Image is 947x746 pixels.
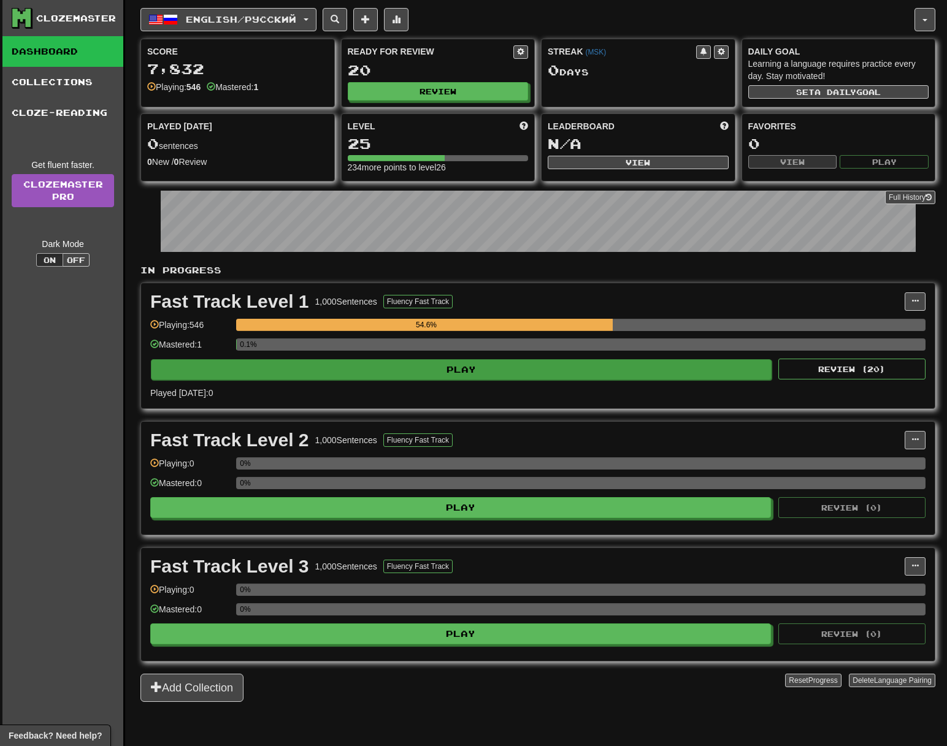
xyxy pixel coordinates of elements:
[348,136,529,151] div: 25
[778,359,926,379] button: Review (20)
[748,155,837,169] button: View
[151,359,772,380] button: Play
[240,319,612,331] div: 54.6%
[9,729,102,742] span: Open feedback widget
[548,63,729,78] div: Day s
[548,45,696,58] div: Streak
[140,674,243,702] button: Add Collection
[147,81,201,93] div: Playing:
[849,674,935,687] button: DeleteLanguage Pairing
[150,292,309,311] div: Fast Track Level 1
[63,253,90,267] button: Off
[384,8,408,31] button: More stats
[585,48,606,56] a: (MSK)
[548,135,581,152] span: N/A
[147,61,328,77] div: 7,832
[150,584,230,604] div: Playing: 0
[348,161,529,173] div: 234 more points to level 26
[785,674,841,687] button: ResetProgress
[348,63,529,78] div: 20
[548,156,729,169] button: View
[748,58,929,82] div: Learning a language requires practice every day. Stay motivated!
[147,45,328,58] div: Score
[840,155,929,169] button: Play
[150,477,230,497] div: Mastered: 0
[348,120,375,132] span: Level
[808,676,838,685] span: Progress
[548,120,615,132] span: Leaderboard
[748,120,929,132] div: Favorites
[383,433,453,447] button: Fluency Fast Track
[36,253,63,267] button: On
[150,319,230,339] div: Playing: 546
[748,45,929,58] div: Daily Goal
[520,120,528,132] span: Score more points to level up
[147,156,328,168] div: New / Review
[150,603,230,623] div: Mastered: 0
[140,264,935,276] p: In Progress
[353,8,378,31] button: Add sentence to collection
[323,8,347,31] button: Search sentences
[885,191,935,204] button: Full History
[383,295,453,308] button: Fluency Fast Track
[150,557,309,576] div: Fast Track Level 3
[140,8,316,31] button: English/Русский
[2,97,123,128] a: Cloze-Reading
[815,88,856,96] span: a daily
[348,82,529,101] button: Review
[186,82,201,92] strong: 546
[150,623,771,644] button: Play
[150,497,771,518] button: Play
[720,120,729,132] span: This week in points, UTC
[2,67,123,97] a: Collections
[150,431,309,449] div: Fast Track Level 2
[150,388,213,398] span: Played [DATE]: 0
[147,135,159,152] span: 0
[748,85,929,99] button: Seta dailygoal
[12,159,114,171] div: Get fluent faster.
[778,497,926,518] button: Review (0)
[778,623,926,644] button: Review (0)
[150,338,230,359] div: Mastered: 1
[207,81,258,93] div: Mastered:
[874,676,932,685] span: Language Pairing
[315,295,377,308] div: 1,000 Sentences
[147,136,328,152] div: sentences
[174,157,179,167] strong: 0
[348,45,514,58] div: Ready for Review
[315,434,377,446] div: 1,000 Sentences
[548,61,559,78] span: 0
[2,36,123,67] a: Dashboard
[36,12,116,25] div: Clozemaster
[748,136,929,151] div: 0
[186,14,296,25] span: English / Русский
[315,560,377,573] div: 1,000 Sentences
[383,560,453,573] button: Fluency Fast Track
[253,82,258,92] strong: 1
[12,174,114,207] a: ClozemasterPro
[12,238,114,250] div: Dark Mode
[147,120,212,132] span: Played [DATE]
[150,457,230,478] div: Playing: 0
[147,157,152,167] strong: 0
